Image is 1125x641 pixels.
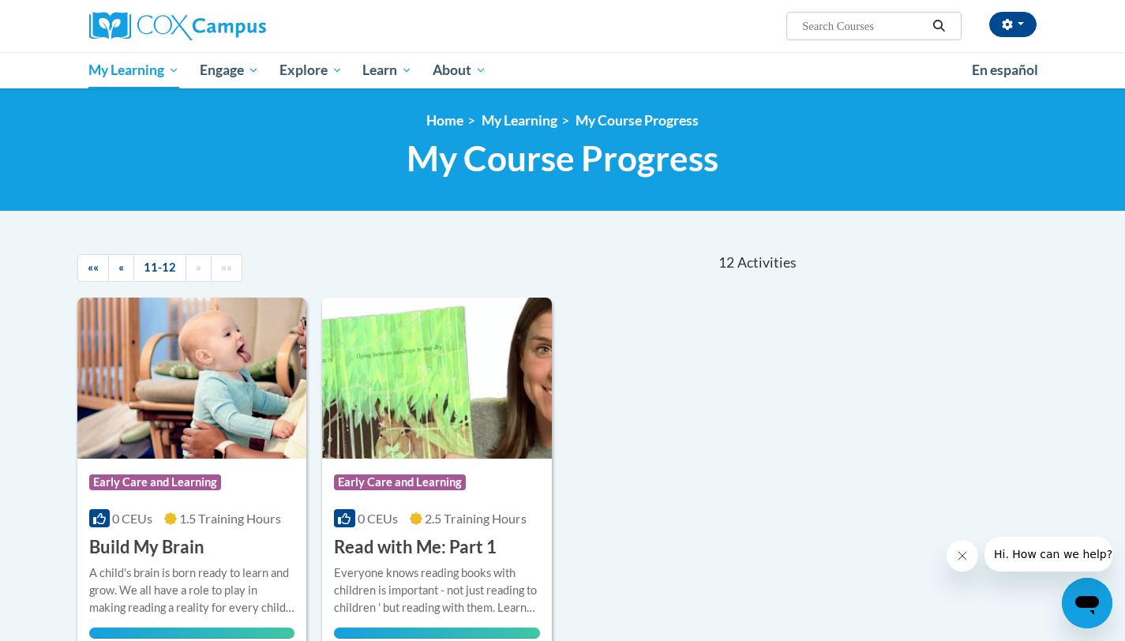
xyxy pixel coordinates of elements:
[89,564,295,617] div: A child's brain is born ready to learn and grow. We all have a role to play in making reading a r...
[989,12,1037,37] button: Account Settings
[334,535,497,560] h3: Read with Me: Part 1
[718,254,734,272] span: 12
[947,540,978,572] iframe: Close message
[77,254,109,282] a: Begining
[133,254,186,282] a: 11-12
[927,17,951,36] button: Search
[962,54,1048,87] a: En español
[189,52,269,88] a: Engage
[77,298,307,459] img: Course Logo
[88,61,179,80] span: My Learning
[426,112,463,129] a: Home
[433,61,486,80] span: About
[179,511,281,526] span: 1.5 Training Hours
[89,628,295,639] div: Your progress
[984,537,1112,572] iframe: Message from company
[322,298,552,459] img: Course Logo
[801,17,927,36] input: Search Courses
[334,628,540,639] div: Your progress
[211,254,242,282] a: End
[221,261,232,274] span: »»
[196,261,201,274] span: »
[279,61,343,80] span: Explore
[972,62,1038,78] span: En español
[108,254,134,282] a: Previous
[79,52,190,88] a: My Learning
[269,52,353,88] a: Explore
[737,254,797,272] span: Activities
[200,61,259,80] span: Engage
[186,254,212,282] a: Next
[362,61,412,80] span: Learn
[334,564,540,617] div: Everyone knows reading books with children is important - not just reading to children ' but read...
[88,261,99,274] span: ««
[89,474,221,490] span: Early Care and Learning
[407,137,718,179] span: My Course Progress
[334,474,466,490] span: Early Care and Learning
[118,261,124,274] span: «
[352,52,422,88] a: Learn
[89,12,389,40] a: Cox Campus
[482,112,557,129] a: My Learning
[425,511,527,526] span: 2.5 Training Hours
[358,511,398,526] span: 0 CEUs
[89,535,204,560] h3: Build My Brain
[422,52,497,88] a: About
[89,12,266,40] img: Cox Campus
[576,112,699,129] a: My Course Progress
[1062,578,1112,628] iframe: Button to launch messaging window
[112,511,152,526] span: 0 CEUs
[66,52,1060,88] div: Main menu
